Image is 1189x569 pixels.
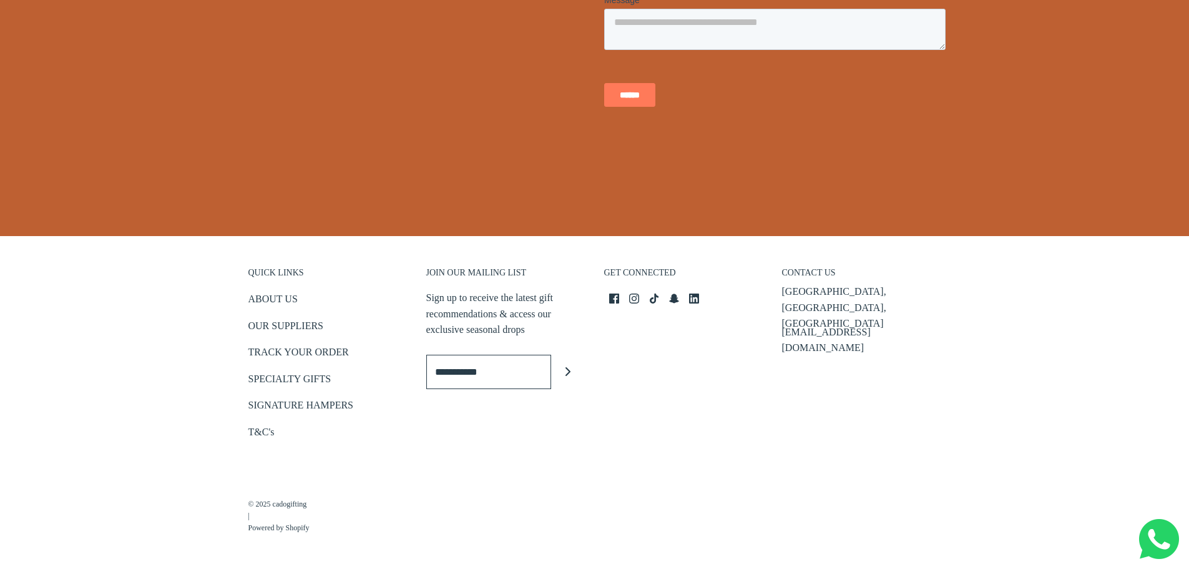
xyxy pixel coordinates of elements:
a: SPECIALTY GIFTS [248,371,331,392]
span: Last name [174,1,214,11]
h3: CONTACT US [782,267,941,285]
input: Enter email [426,355,551,389]
h3: JOIN OUR MAILING LIST [426,267,585,285]
span: Number of gifts [174,104,233,114]
a: TRACK YOUR ORDER [248,344,349,365]
a: © 2025 cadogifting [248,498,310,510]
p: Sign up to receive the latest gift recommendations & access our exclusive seasonal drops [426,290,585,338]
p: | [248,486,310,535]
span: Company name [174,52,235,62]
button: Join [551,355,585,389]
h3: QUICK LINKS [248,267,408,285]
a: T&C's [248,424,275,445]
a: ABOUT US [248,291,298,312]
p: [EMAIL_ADDRESS][DOMAIN_NAME] [782,324,941,356]
img: Whatsapp [1139,519,1179,559]
p: [GEOGRAPHIC_DATA], [GEOGRAPHIC_DATA], [GEOGRAPHIC_DATA] [782,284,941,332]
a: SIGNATURE HAMPERS [248,397,353,418]
h3: GET CONNECTED [604,267,763,285]
a: Powered by Shopify [248,522,310,534]
a: OUR SUPPLIERS [248,318,323,339]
